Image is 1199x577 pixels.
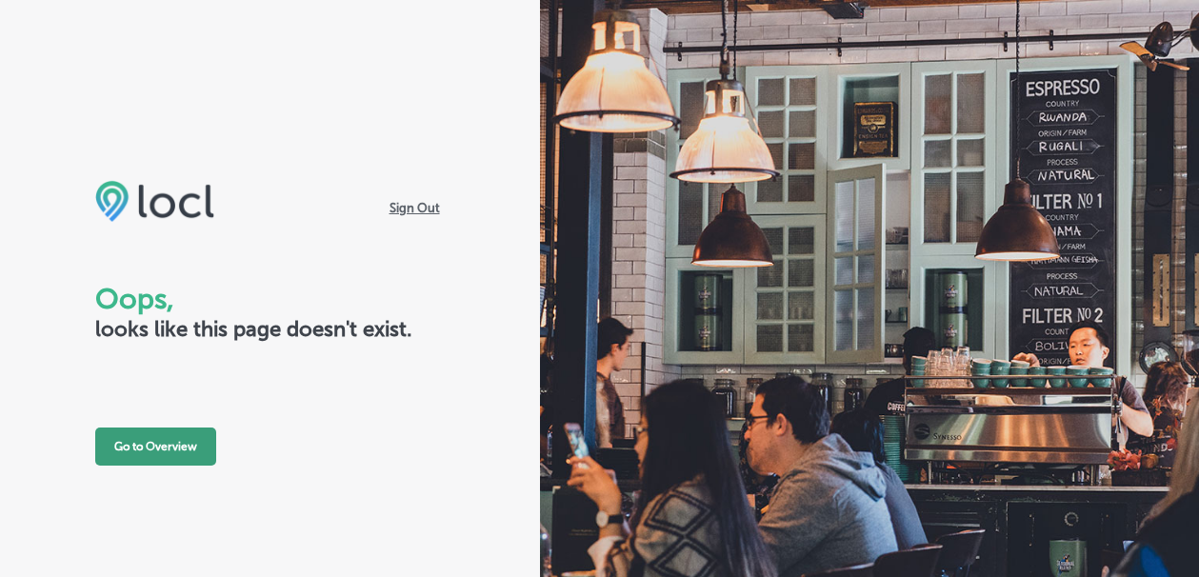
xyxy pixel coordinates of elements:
[95,180,214,222] img: LOCL logo
[95,282,445,316] h1: Oops,
[95,440,216,453] a: Go to Overview
[95,316,445,342] h2: looks like this page doesn't exist.
[95,428,216,466] button: Go to Overview
[385,199,445,217] span: Sign Out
